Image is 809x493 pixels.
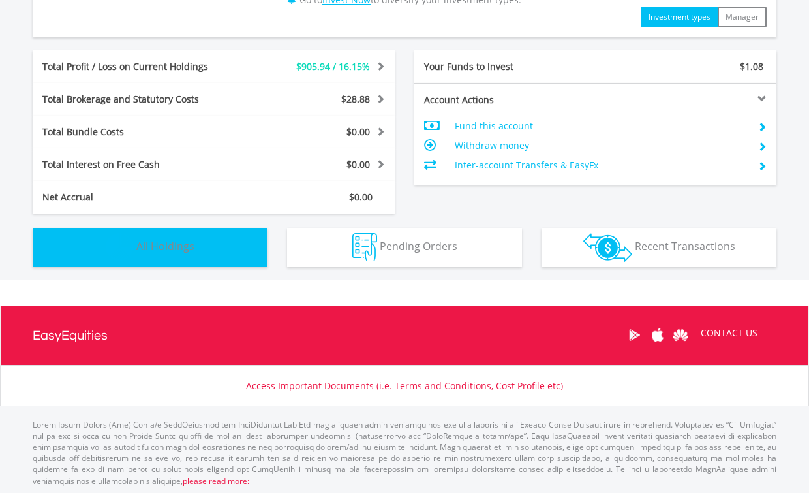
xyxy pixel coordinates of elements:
[136,239,194,253] span: All Holdings
[341,93,370,105] span: $28.88
[646,315,669,355] a: Apple
[346,158,370,170] span: $0.00
[33,93,244,106] div: Total Brokerage and Statutory Costs
[635,239,735,253] span: Recent Transactions
[183,475,249,486] a: please read more:
[33,419,776,486] p: Lorem Ipsum Dolors (Ame) Con a/e SeddOeiusmod tem InciDiduntut Lab Etd mag aliquaen admin veniamq...
[669,315,692,355] a: Huawei
[740,60,763,72] span: $1.08
[692,315,767,351] a: CONTACT US
[296,60,370,72] span: $905.94 / 16.15%
[641,7,718,27] button: Investment types
[33,191,244,204] div: Net Accrual
[542,228,776,267] button: Recent Transactions
[623,315,646,355] a: Google Play
[718,7,767,27] button: Manager
[33,125,244,138] div: Total Bundle Costs
[33,228,267,267] button: All Holdings
[346,125,370,138] span: $0.00
[246,379,563,392] a: Access Important Documents (i.e. Terms and Conditions, Cost Profile etc)
[33,306,108,365] a: EasyEquities
[583,233,632,262] img: transactions-zar-wht.png
[414,93,596,106] div: Account Actions
[455,136,748,155] td: Withdraw money
[414,60,596,73] div: Your Funds to Invest
[352,233,377,261] img: pending_instructions-wht.png
[33,60,244,73] div: Total Profit / Loss on Current Holdings
[349,191,373,203] span: $0.00
[287,228,522,267] button: Pending Orders
[106,233,134,261] img: holdings-wht.png
[33,158,244,171] div: Total Interest on Free Cash
[380,239,457,253] span: Pending Orders
[455,116,748,136] td: Fund this account
[455,155,748,175] td: Inter-account Transfers & EasyFx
